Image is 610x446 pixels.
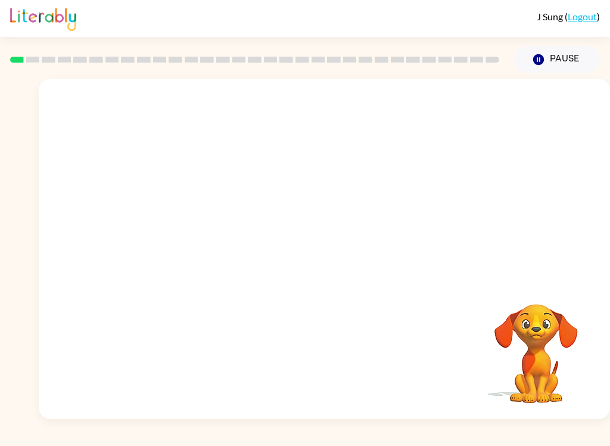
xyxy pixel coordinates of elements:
div: ( ) [537,11,600,22]
video: Your browser must support playing .mp4 files to use Literably. Please try using another browser. [477,286,596,405]
a: Logout [568,11,597,22]
button: Pause [513,46,600,73]
img: Literably [10,5,76,31]
span: J Sung [537,11,565,22]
